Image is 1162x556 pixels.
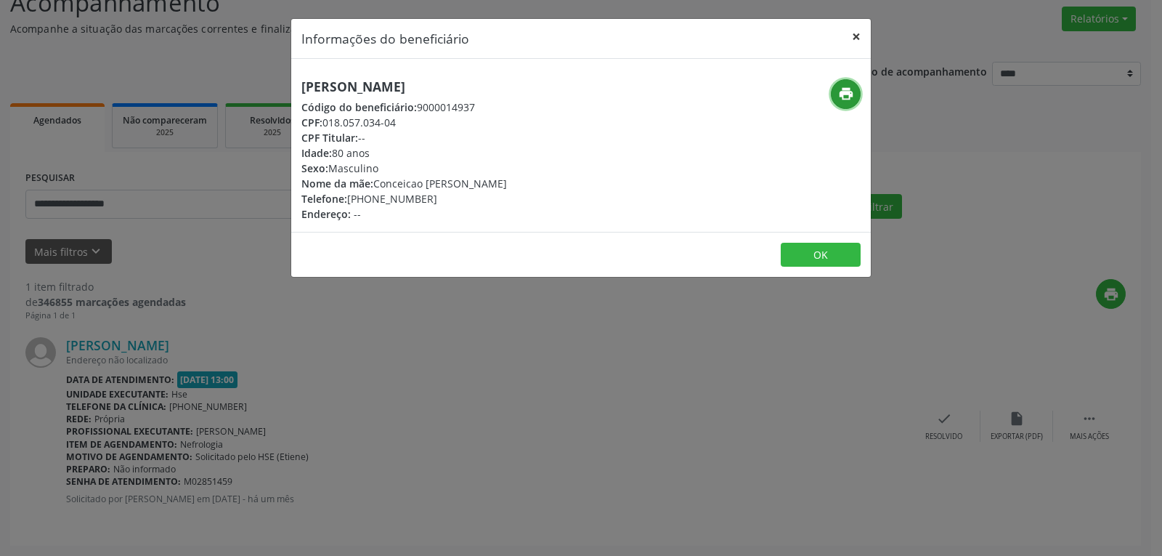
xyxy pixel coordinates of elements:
[301,29,469,48] h5: Informações do beneficiário
[781,243,861,267] button: OK
[301,146,332,160] span: Idade:
[301,161,328,175] span: Sexo:
[301,191,507,206] div: [PHONE_NUMBER]
[301,177,373,190] span: Nome da mãe:
[301,131,358,145] span: CPF Titular:
[301,115,507,130] div: 018.057.034-04
[301,145,507,161] div: 80 anos
[301,176,507,191] div: Conceicao [PERSON_NAME]
[301,79,507,94] h5: [PERSON_NAME]
[301,207,351,221] span: Endereço:
[301,100,417,114] span: Código do beneficiário:
[301,130,507,145] div: --
[831,79,861,109] button: print
[301,192,347,206] span: Telefone:
[354,207,361,221] span: --
[301,100,507,115] div: 9000014937
[842,19,871,55] button: Close
[301,161,507,176] div: Masculino
[301,116,322,129] span: CPF:
[838,86,854,102] i: print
